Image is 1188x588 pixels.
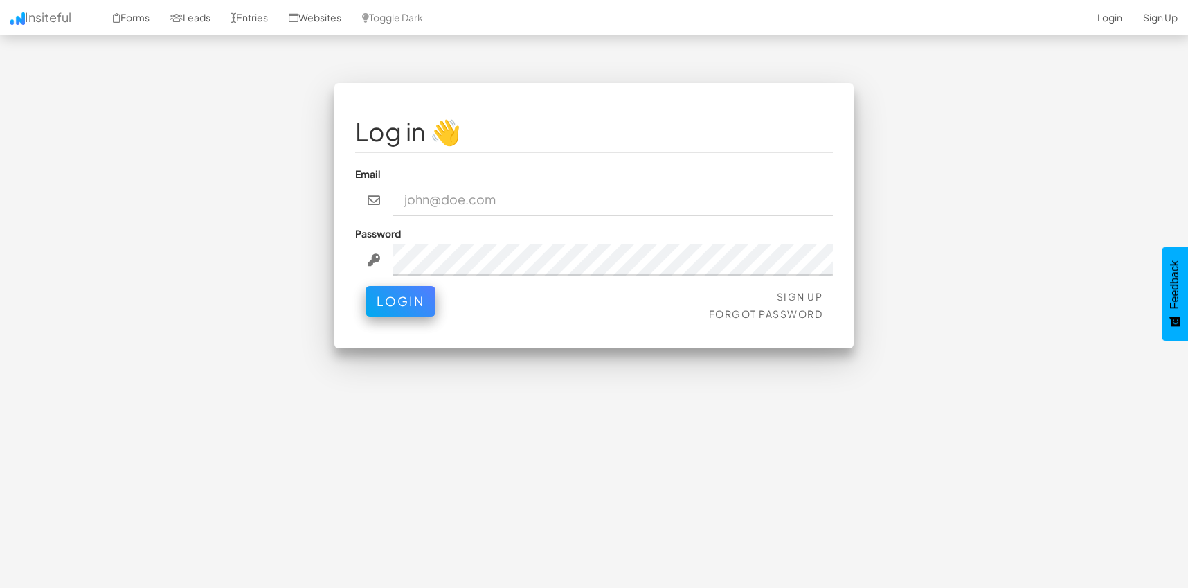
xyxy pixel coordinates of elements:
button: Feedback - Show survey [1162,247,1188,341]
a: Forgot Password [709,308,823,320]
button: Login [366,286,435,317]
h1: Log in 👋 [355,118,833,145]
a: Sign Up [777,290,823,303]
img: icon.png [10,12,25,25]
input: john@doe.com [393,184,834,216]
span: Feedback [1169,260,1181,309]
label: Password [355,226,401,240]
label: Email [355,167,381,181]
